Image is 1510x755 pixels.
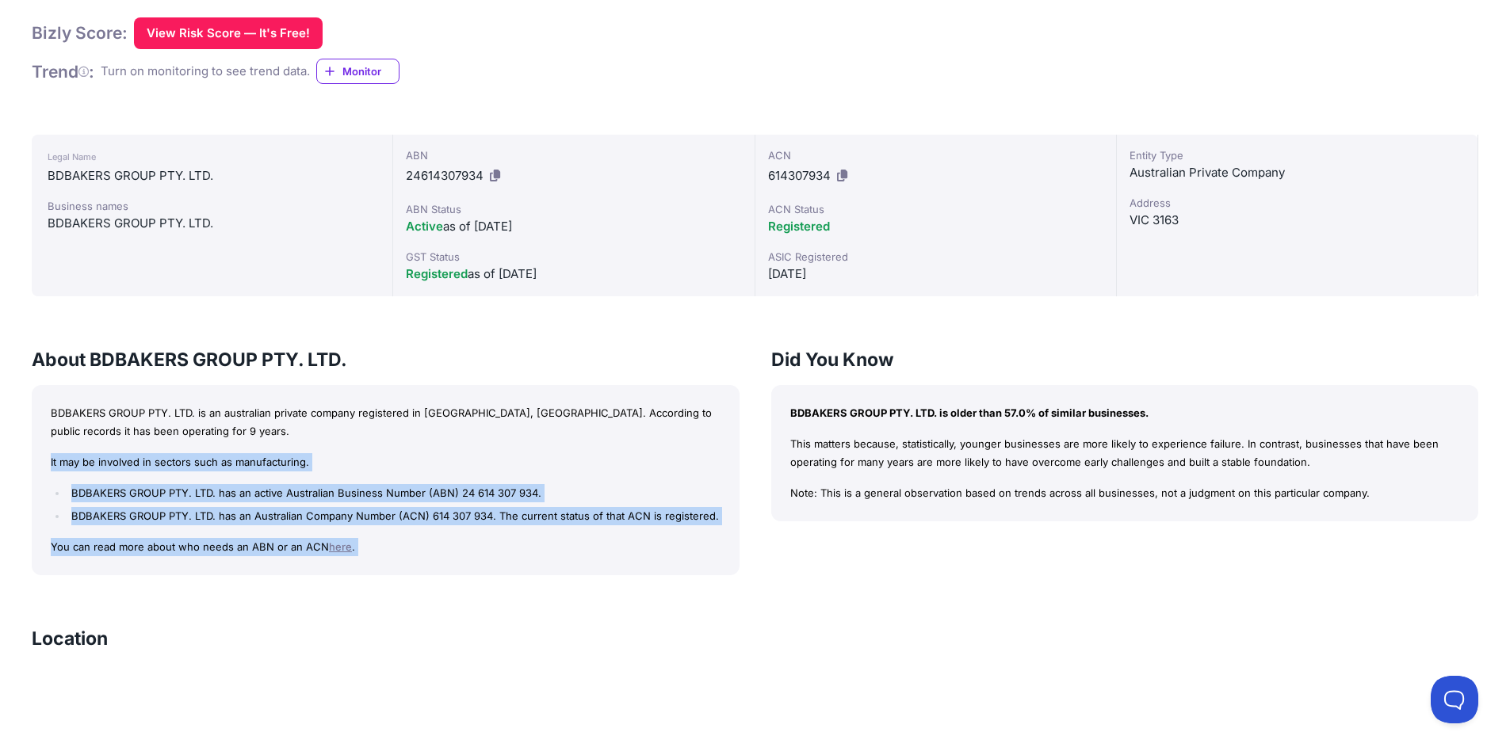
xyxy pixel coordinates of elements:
div: as of [DATE] [406,265,741,284]
p: BDBAKERS GROUP PTY. LTD. is an australian private company registered in [GEOGRAPHIC_DATA], [GEOGR... [51,404,721,440]
p: This matters because, statistically, younger businesses are more likely to experience failure. In... [790,435,1460,471]
p: You can read more about who needs an ABN or an ACN . [51,538,721,556]
h3: Did You Know [771,347,1479,372]
button: View Risk Score — It's Free! [134,17,323,49]
div: Legal Name [48,147,377,166]
div: [DATE] [768,265,1103,284]
div: as of [DATE] [406,217,741,236]
h3: Location [32,626,108,651]
div: BDBAKERS GROUP PTY. LTD. [48,214,377,233]
iframe: Toggle Customer Support [1431,676,1478,723]
h3: About BDBAKERS GROUP PTY. LTD. [32,347,740,372]
a: here [329,540,352,553]
div: ABN [406,147,741,163]
span: 614307934 [768,168,831,183]
p: Note: This is a general observation based on trends across all businesses, not a judgment on this... [790,484,1460,502]
span: Registered [406,266,468,281]
div: BDBAKERS GROUP PTY. LTD. [48,166,377,185]
div: ABN Status [406,201,741,217]
span: Registered [768,219,830,234]
div: Turn on monitoring to see trend data. [101,63,310,81]
div: Address [1130,195,1465,211]
p: It may be involved in sectors such as manufacturing. [51,453,721,471]
span: Active [406,219,443,234]
div: ASIC Registered [768,249,1103,265]
h1: Trend : [32,61,94,82]
p: BDBAKERS GROUP PTY. LTD. is older than 57.0% of similar businesses. [790,404,1460,422]
li: BDBAKERS GROUP PTY. LTD. has an Australian Company Number (ACN) 614 307 934. The current status o... [67,507,720,525]
div: VIC 3163 [1130,211,1465,230]
div: Australian Private Company [1130,163,1465,182]
div: ACN [768,147,1103,163]
div: Entity Type [1130,147,1465,163]
h1: Bizly Score: [32,22,128,44]
li: BDBAKERS GROUP PTY. LTD. has an active Australian Business Number (ABN) 24 614 307 934. [67,484,720,502]
span: Monitor [342,63,399,79]
div: Business names [48,198,377,214]
div: GST Status [406,249,741,265]
span: 24614307934 [406,168,484,183]
div: ACN Status [768,201,1103,217]
a: Monitor [316,59,399,84]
